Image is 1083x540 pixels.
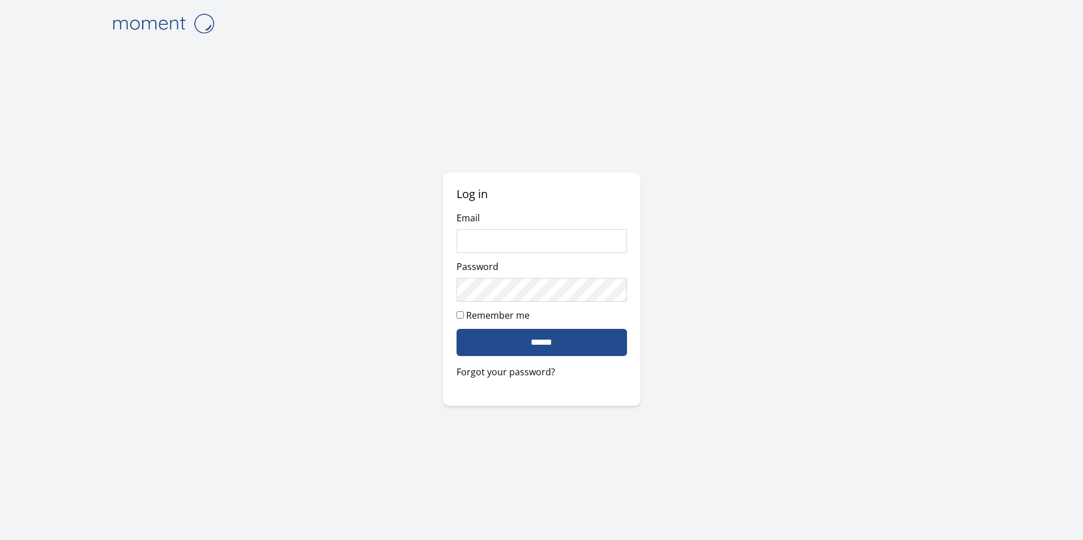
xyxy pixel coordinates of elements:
a: Forgot your password? [457,365,627,379]
h2: Log in [457,186,627,202]
label: Remember me [466,309,530,322]
label: Email [457,212,480,224]
img: logo-4e3dc11c47720685a147b03b5a06dd966a58ff35d612b21f08c02c0306f2b779.png [106,9,220,38]
label: Password [457,260,498,273]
